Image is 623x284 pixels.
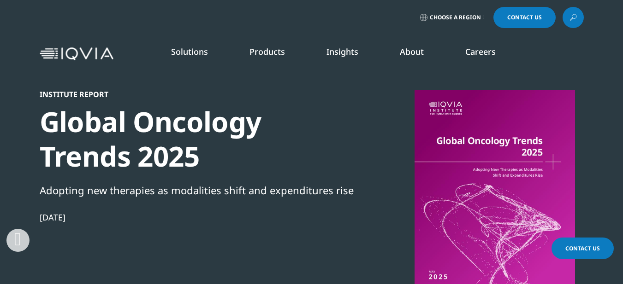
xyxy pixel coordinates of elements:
[40,47,113,61] img: IQVIA Healthcare Information Technology and Pharma Clinical Research Company
[400,46,424,57] a: About
[552,238,614,259] a: Contact Us
[507,15,542,20] span: Contact Us
[40,212,356,223] div: [DATE]
[565,244,600,252] span: Contact Us
[117,32,584,75] nav: Primary
[326,46,358,57] a: Insights
[493,7,556,28] a: Contact Us
[430,14,481,21] span: Choose a Region
[171,46,208,57] a: Solutions
[40,90,356,99] div: Institute Report
[40,182,356,198] div: Adopting new therapies as modalities shift and expenditures rise
[465,46,496,57] a: Careers
[40,104,356,174] div: Global Oncology Trends 2025
[249,46,285,57] a: Products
